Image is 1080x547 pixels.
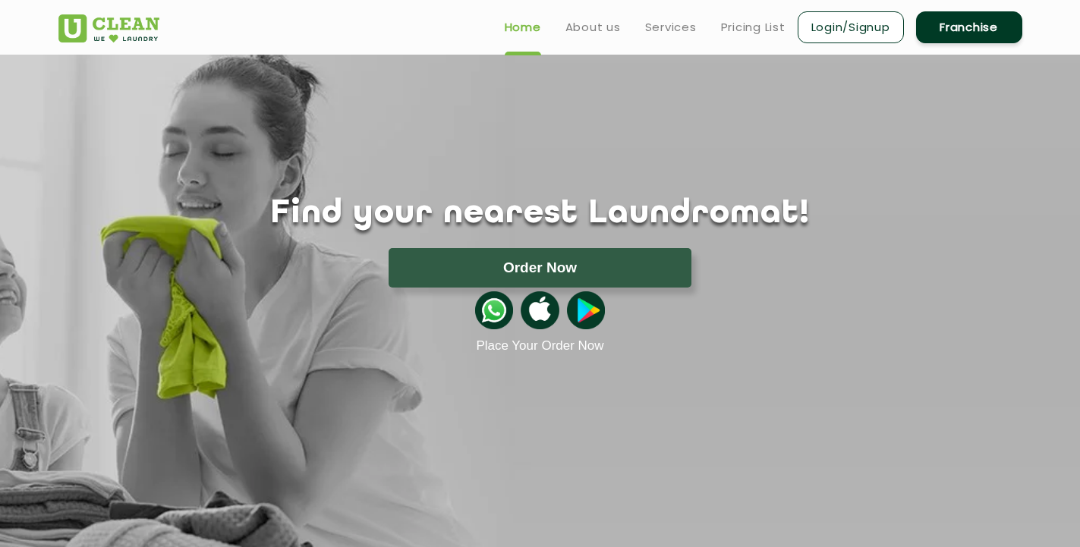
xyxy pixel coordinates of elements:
h1: Find your nearest Laundromat! [47,195,1034,233]
a: Home [505,18,541,36]
img: UClean Laundry and Dry Cleaning [58,14,159,42]
a: Place Your Order Now [476,338,603,354]
img: whatsappicon.png [475,291,513,329]
a: Franchise [916,11,1022,43]
a: Login/Signup [798,11,904,43]
a: Services [645,18,697,36]
button: Order Now [389,248,691,288]
img: apple-icon.png [521,291,559,329]
img: playstoreicon.png [567,291,605,329]
a: About us [565,18,621,36]
a: Pricing List [721,18,786,36]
